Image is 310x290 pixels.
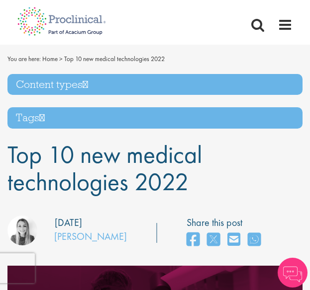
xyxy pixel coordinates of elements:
img: Hannah Burke [7,216,37,245]
a: [PERSON_NAME] [54,230,127,243]
a: share on twitter [207,229,220,251]
a: share on email [227,229,240,251]
h3: Tags [7,107,303,129]
a: share on whats app [248,229,261,251]
span: You are here: [7,55,41,63]
span: Top 10 new medical technologies 2022 [64,55,165,63]
label: Share this post [187,216,266,230]
img: Chatbot [278,258,308,288]
h3: Content types [7,74,303,95]
a: share on facebook [187,229,200,251]
div: [DATE] [55,216,82,230]
span: Top 10 new medical technologies 2022 [7,139,202,198]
